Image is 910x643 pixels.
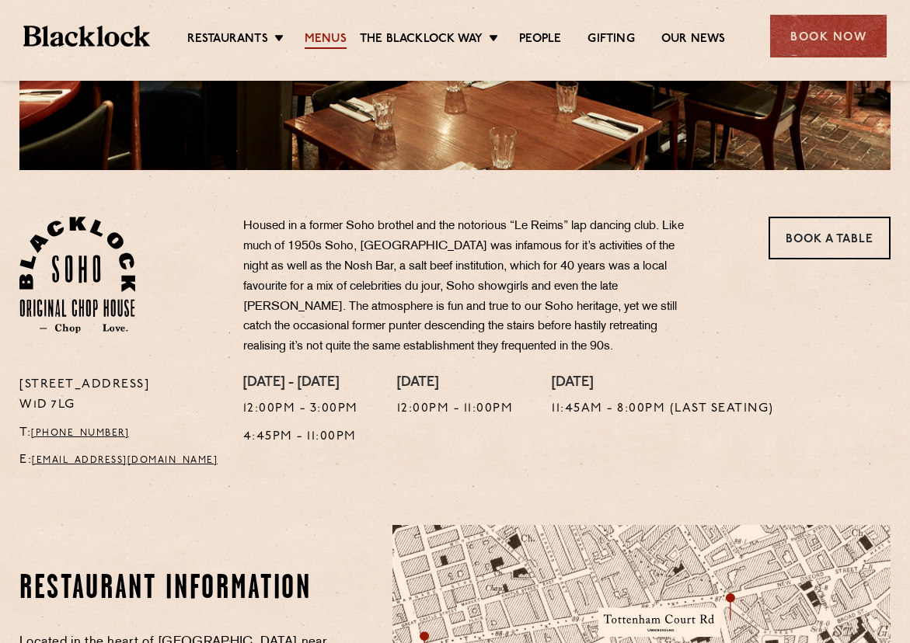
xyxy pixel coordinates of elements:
p: [STREET_ADDRESS] W1D 7LG [19,375,220,415]
a: Restaurants [187,32,268,49]
p: Housed in a former Soho brothel and the notorious “Le Reims” lap dancing club. Like much of 1950s... [243,217,702,357]
a: Book a Table [769,217,891,259]
a: [PHONE_NUMBER] [31,429,129,438]
div: Book Now [770,15,887,57]
h2: Restaurant information [19,570,357,609]
a: People [519,32,561,49]
p: 12:00pm - 11:00pm [397,399,514,419]
p: 4:45pm - 11:00pm [243,427,358,447]
a: Our News [661,32,726,49]
p: 12:00pm - 3:00pm [243,399,358,419]
p: T: [19,423,220,443]
img: BL_Textured_Logo-footer-cropped.svg [23,26,150,47]
a: [EMAIL_ADDRESS][DOMAIN_NAME] [32,456,218,465]
a: Gifting [587,32,634,49]
a: The Blacklock Way [360,32,483,49]
p: 11:45am - 8:00pm (Last seating) [552,399,774,419]
img: Soho-stamp-default.svg [19,217,135,333]
h4: [DATE] - [DATE] [243,375,358,392]
p: E: [19,450,220,471]
h4: [DATE] [397,375,514,392]
h4: [DATE] [552,375,774,392]
a: Menus [305,32,347,49]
